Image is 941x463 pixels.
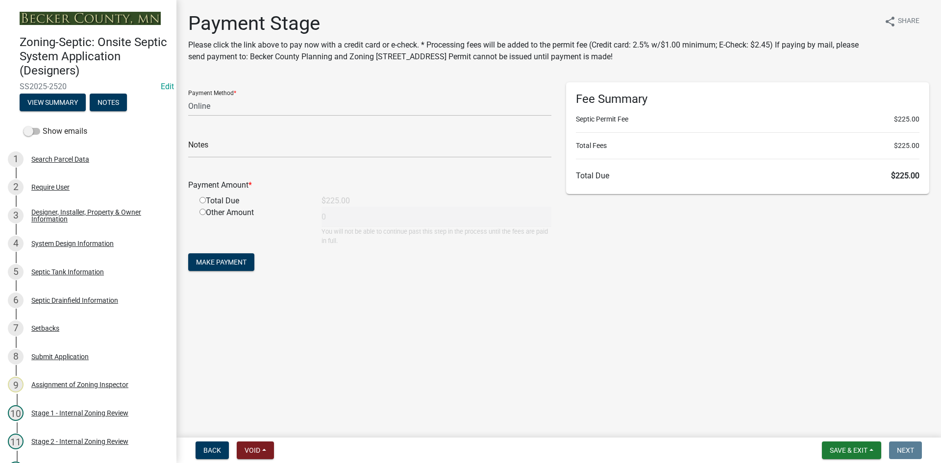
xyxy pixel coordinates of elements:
div: Septic Drainfield Information [31,297,118,304]
div: Search Parcel Data [31,156,89,163]
div: 1 [8,151,24,167]
div: Require User [31,184,70,191]
div: 2 [8,179,24,195]
div: Setbacks [31,325,59,332]
div: 6 [8,292,24,308]
h6: Total Due [576,171,919,180]
span: Save & Exit [830,446,867,454]
wm-modal-confirm: Summary [20,99,86,107]
div: 5 [8,264,24,280]
button: Save & Exit [822,441,881,459]
button: Make Payment [188,253,254,271]
i: share [884,16,896,27]
label: Show emails [24,125,87,137]
button: Void [237,441,274,459]
button: shareShare [876,12,927,31]
a: Edit [161,82,174,91]
span: Void [245,446,260,454]
div: 4 [8,236,24,251]
span: $225.00 [894,141,919,151]
span: Back [203,446,221,454]
div: 7 [8,320,24,336]
div: Septic Tank Information [31,268,104,275]
span: SS2025-2520 [20,82,157,91]
div: Assignment of Zoning Inspector [31,381,128,388]
h4: Zoning-Septic: Onsite Septic System Application (Designers) [20,35,169,77]
button: Notes [90,94,127,111]
p: Please click the link above to pay now with a credit card or e-check. * Processing fees will be a... [188,39,876,63]
li: Septic Permit Fee [576,114,919,124]
div: 3 [8,208,24,223]
span: $225.00 [894,114,919,124]
div: Designer, Installer, Property & Owner Information [31,209,161,222]
h1: Payment Stage [188,12,876,35]
wm-modal-confirm: Notes [90,99,127,107]
span: Make Payment [196,258,247,266]
div: Stage 2 - Internal Zoning Review [31,438,128,445]
div: Other Amount [192,207,314,245]
div: Total Due [192,195,314,207]
span: Share [898,16,919,27]
div: 11 [8,434,24,449]
span: $225.00 [891,171,919,180]
div: 8 [8,349,24,365]
div: Payment Amount [181,179,559,191]
img: Becker County, Minnesota [20,12,161,25]
button: Next [889,441,922,459]
h6: Fee Summary [576,92,919,106]
div: System Design Information [31,240,114,247]
wm-modal-confirm: Edit Application Number [161,82,174,91]
span: Next [897,446,914,454]
li: Total Fees [576,141,919,151]
div: 10 [8,405,24,421]
div: Stage 1 - Internal Zoning Review [31,410,128,416]
button: View Summary [20,94,86,111]
div: Submit Application [31,353,89,360]
button: Back [196,441,229,459]
div: 9 [8,377,24,392]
